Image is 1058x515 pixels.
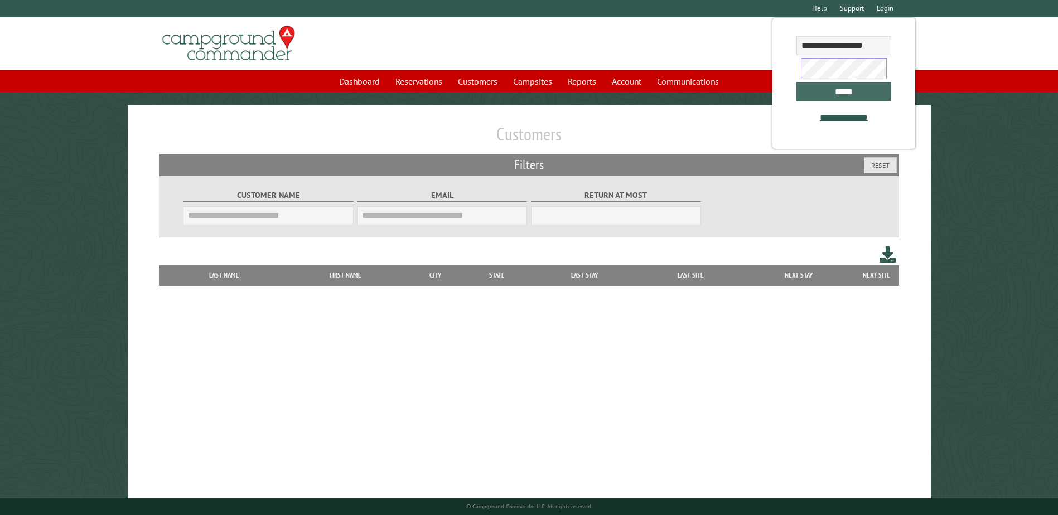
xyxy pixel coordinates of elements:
[561,71,603,92] a: Reports
[389,71,449,92] a: Reservations
[605,71,648,92] a: Account
[165,265,283,285] th: Last Name
[506,71,559,92] a: Campsites
[183,189,353,202] label: Customer Name
[466,503,592,510] small: © Campground Commander LLC. All rights reserved.
[159,154,898,176] h2: Filters
[463,265,532,285] th: State
[283,265,408,285] th: First Name
[531,189,701,202] label: Return at most
[159,123,898,154] h1: Customers
[332,71,387,92] a: Dashboard
[638,265,743,285] th: Last Site
[650,71,726,92] a: Communications
[864,157,897,173] button: Reset
[408,265,463,285] th: City
[451,71,504,92] a: Customers
[854,265,899,285] th: Next Site
[532,265,639,285] th: Last Stay
[159,22,298,65] img: Campground Commander
[357,189,527,202] label: Email
[880,244,896,265] a: Download this customer list (.csv)
[743,265,854,285] th: Next Stay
